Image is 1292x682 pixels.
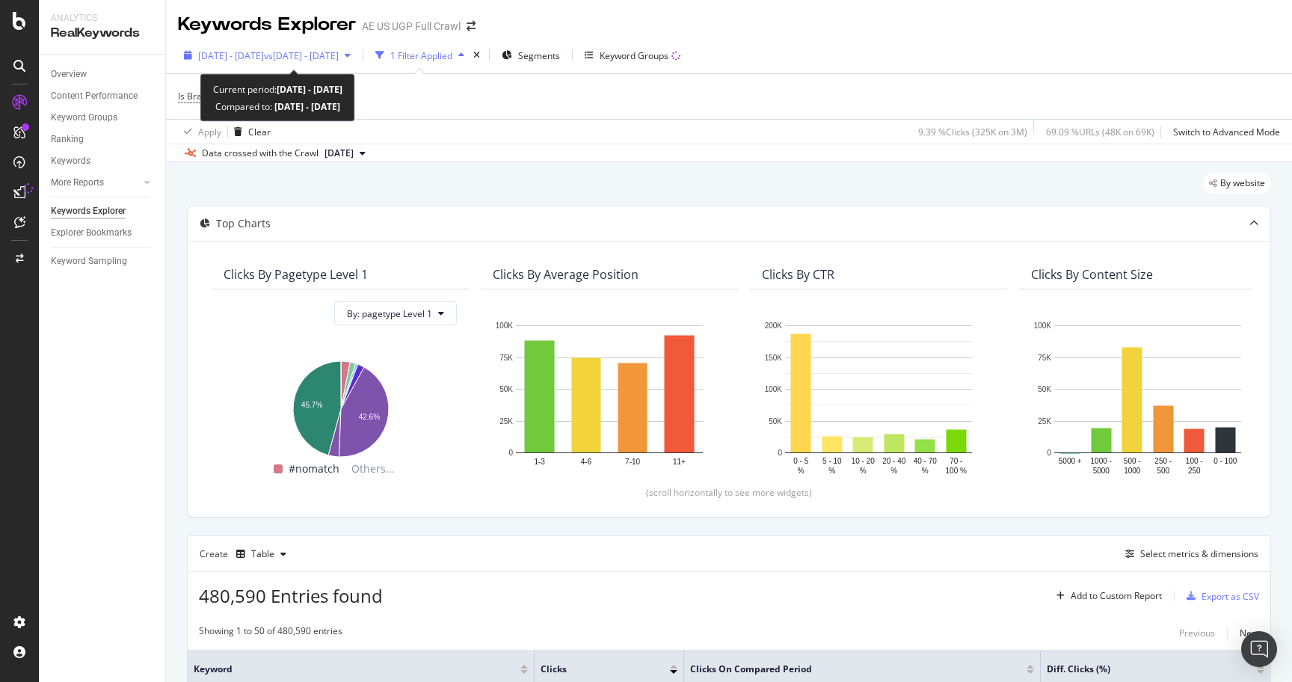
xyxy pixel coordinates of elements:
b: [DATE] - [DATE] [272,100,340,113]
text: 40 - 70 [914,457,938,465]
text: 50K [499,385,513,393]
div: Keyword Sampling [51,254,127,269]
text: 50K [769,417,782,426]
span: Diff. Clicks (%) [1047,663,1234,676]
text: 1000 - [1091,457,1112,465]
div: Overview [51,67,87,82]
a: Keyword Sampling [51,254,155,269]
div: Apply [198,126,221,138]
text: % [922,467,929,475]
span: 480,590 Entries found [199,583,383,608]
span: vs [DATE] - [DATE] [264,49,339,62]
div: More Reports [51,175,104,191]
text: 250 [1188,467,1201,475]
a: Overview [51,67,155,82]
button: [DATE] [319,144,372,162]
div: Open Intercom Messenger [1241,631,1277,667]
text: 25K [499,417,513,426]
div: 69.09 % URLs ( 48K on 69K ) [1046,126,1154,138]
span: #nomatch [289,460,339,478]
span: 2025 Jul. 25th [324,147,354,160]
text: 75K [499,354,513,362]
text: 100 - [1186,457,1203,465]
div: Showing 1 to 50 of 480,590 entries [199,624,342,642]
text: 0 - 5 [793,457,808,465]
text: 0 - 100 [1213,457,1237,465]
text: 100K [765,385,783,393]
div: Compared to: [215,98,340,115]
svg: A chart. [1031,318,1264,478]
button: Table [230,542,292,566]
div: Switch to Advanced Mode [1173,126,1280,138]
text: 1000 [1124,467,1141,475]
div: RealKeywords [51,25,153,42]
div: Data crossed with the Crawl [202,147,319,160]
button: Apply [178,120,221,144]
div: Clicks By CTR [762,267,834,282]
text: % [828,467,835,475]
text: 100K [496,322,514,330]
button: Clear [228,120,271,144]
div: Keywords Explorer [178,12,356,37]
div: Keywords [51,153,90,169]
text: % [798,467,805,475]
div: arrow-right-arrow-left [467,21,476,31]
text: 10 - 20 [852,457,876,465]
span: Clicks [541,663,647,676]
text: 500 [1157,467,1169,475]
text: % [860,467,867,475]
a: Keyword Groups [51,110,155,126]
div: Add to Custom Report [1071,592,1162,600]
text: % [890,467,897,475]
text: 1-3 [534,458,545,466]
a: Keywords Explorer [51,203,155,219]
div: Table [251,550,274,559]
a: Explorer Bookmarks [51,225,155,241]
button: Add to Custom Report [1050,584,1162,608]
span: [DATE] - [DATE] [198,49,264,62]
div: Top Charts [216,216,271,231]
text: 0 [1047,449,1051,457]
button: [DATE] - [DATE]vs[DATE] - [DATE] [178,43,357,67]
div: Explorer Bookmarks [51,225,132,241]
div: Clear [248,126,271,138]
button: Previous [1179,624,1215,642]
button: Select metrics & dimensions [1119,545,1258,563]
button: Segments [496,43,566,67]
div: Keyword Groups [51,110,117,126]
button: Keyword Groups [579,43,686,67]
div: Clicks By Content Size [1031,267,1153,282]
text: 50K [1038,385,1051,393]
text: 75K [1038,354,1051,362]
text: 250 - [1154,457,1172,465]
div: Next [1240,627,1259,639]
svg: A chart. [762,318,995,478]
text: 100K [1034,322,1052,330]
text: 25K [1038,417,1051,426]
text: 150K [765,354,783,362]
div: Content Performance [51,88,138,104]
text: 7-10 [625,458,640,466]
div: Clicks By pagetype Level 1 [224,267,368,282]
div: (scroll horizontally to see more widgets) [206,486,1252,499]
button: Switch to Advanced Mode [1167,120,1280,144]
div: Select metrics & dimensions [1140,547,1258,560]
button: Next [1240,624,1259,642]
text: 45.7% [301,402,322,410]
span: Is Branded [178,90,223,102]
text: 42.6% [359,413,380,421]
div: Ranking [51,132,84,147]
a: Ranking [51,132,155,147]
text: 0 [778,449,782,457]
text: 5000 [1093,467,1110,475]
span: Keyword [194,663,498,676]
div: legacy label [1203,173,1271,194]
text: 4-6 [581,458,592,466]
text: 5 - 10 [822,457,842,465]
div: times [470,48,483,63]
div: A chart. [224,354,457,460]
svg: A chart. [493,318,726,478]
text: 20 - 40 [882,457,906,465]
text: 0 [508,449,513,457]
span: Clicks On Compared Period [690,663,1004,676]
